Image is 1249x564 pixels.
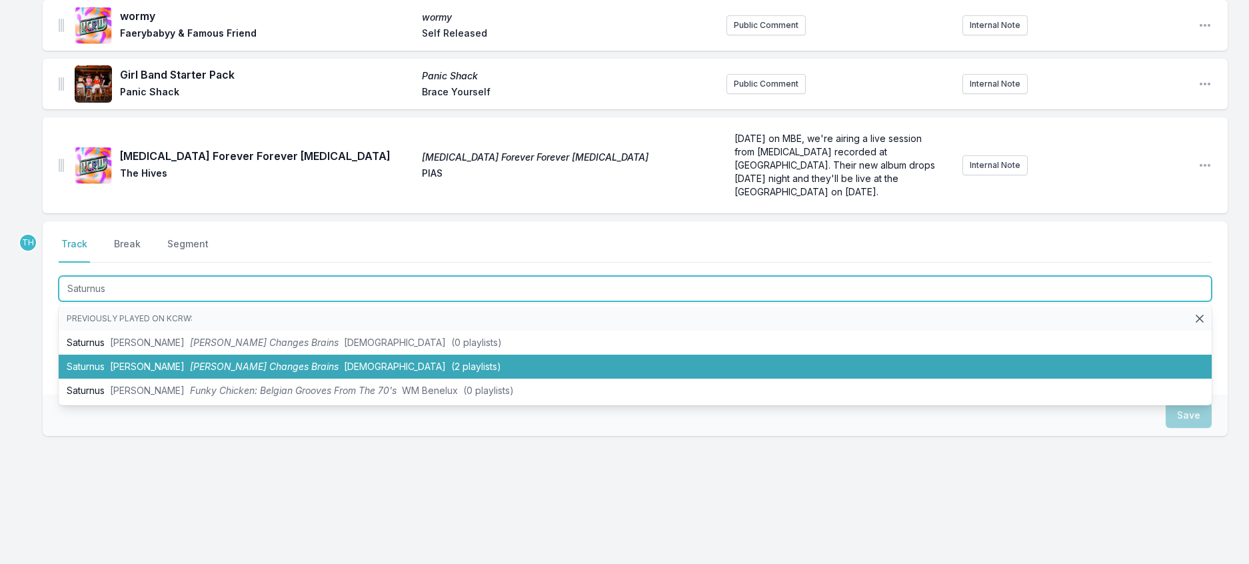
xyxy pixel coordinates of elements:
span: [PERSON_NAME] [110,385,185,396]
span: The Hives [120,167,414,183]
li: Saturnus [59,379,1212,403]
button: Internal Note [962,15,1028,35]
button: Segment [165,237,211,263]
span: (0 playlists) [463,385,514,396]
img: Drag Handle [59,77,64,91]
span: Faerybabyy & Famous Friend [120,27,414,43]
button: Save [1166,403,1212,428]
p: Travis Holcombe [19,233,37,252]
span: wormy [422,11,716,24]
li: Saturnus [59,331,1212,355]
span: [DEMOGRAPHIC_DATA] [344,337,446,348]
li: Previously played on KCRW: [59,307,1212,331]
span: PIAS [422,167,716,183]
span: Panic Shack [120,85,414,101]
span: [PERSON_NAME] [110,361,185,372]
span: [DEMOGRAPHIC_DATA] [344,361,446,372]
img: Panic Shack [75,65,112,103]
span: [MEDICAL_DATA] Forever Forever [MEDICAL_DATA] [422,151,716,164]
img: Drag Handle [59,159,64,172]
span: [DATE] on MBE, we're airing a live session from [MEDICAL_DATA] recorded at [GEOGRAPHIC_DATA]. The... [734,133,938,197]
span: [PERSON_NAME] Changes Brains [190,337,339,348]
span: Funky Chicken: Belgian Grooves From The 70's [190,385,397,396]
button: Open playlist item options [1198,77,1212,91]
span: [MEDICAL_DATA] Forever Forever [MEDICAL_DATA] [120,148,414,164]
span: WM Benelux [402,385,458,396]
span: wormy [120,8,414,24]
button: Internal Note [962,74,1028,94]
button: Public Comment [726,15,806,35]
img: The Hives Forever Forever The Hives [75,147,112,184]
img: wormy [75,7,112,44]
span: [PERSON_NAME] Changes Brains [190,361,339,372]
span: [PERSON_NAME] [110,337,185,348]
button: Public Comment [726,74,806,94]
button: Internal Note [962,155,1028,175]
span: Self Released [422,27,716,43]
button: Track [59,237,90,263]
button: Open playlist item options [1198,159,1212,172]
span: (0 playlists) [451,337,502,348]
li: Saturnus [59,355,1212,379]
span: Girl Band Starter Pack [120,67,414,83]
img: Drag Handle [59,19,64,32]
span: Brace Yourself [422,85,716,101]
button: Open playlist item options [1198,19,1212,32]
button: Break [111,237,143,263]
input: Track Title [59,276,1212,301]
span: Panic Shack [422,69,716,83]
span: (2 playlists) [451,361,501,372]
